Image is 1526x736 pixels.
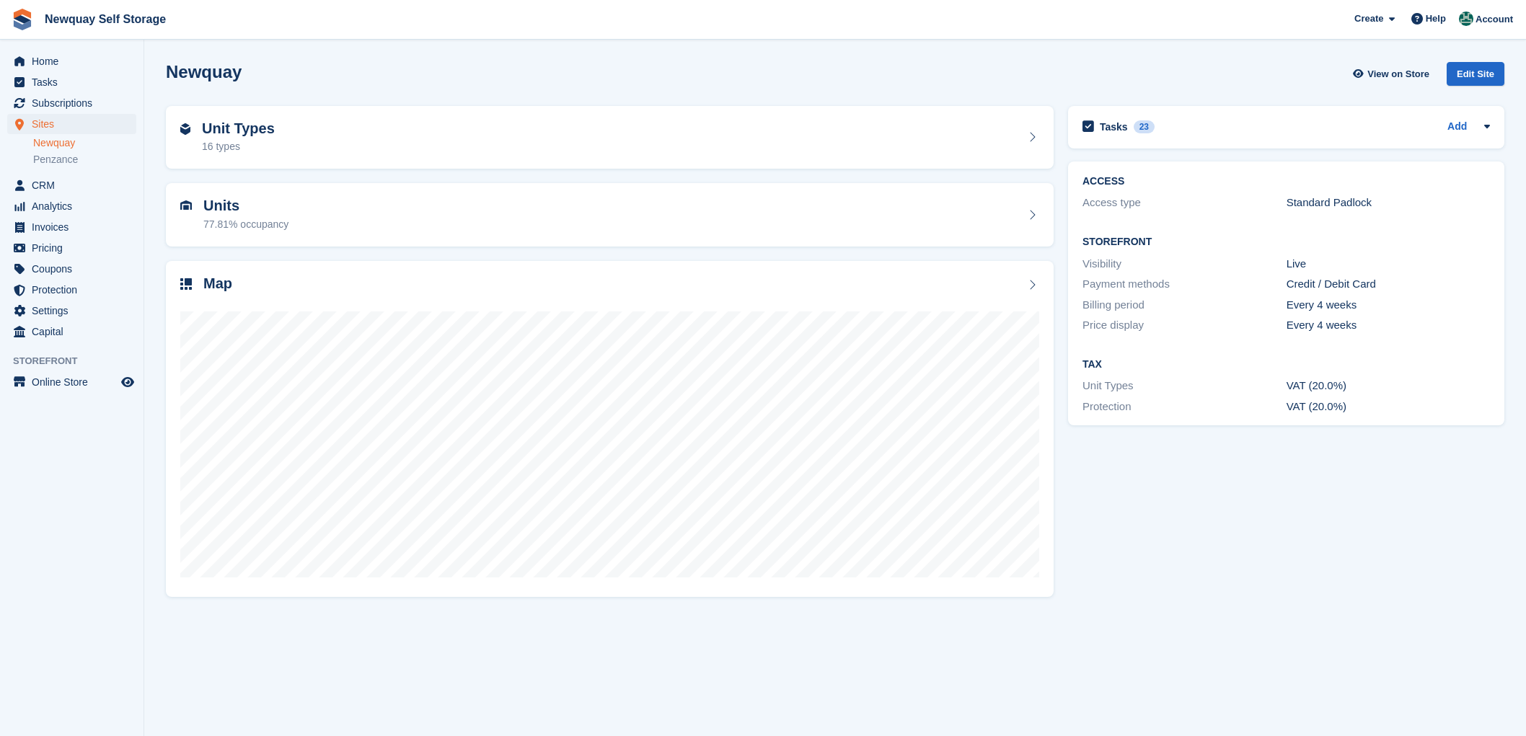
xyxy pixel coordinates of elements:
[166,106,1054,169] a: Unit Types 16 types
[180,200,192,210] img: unit-icn-7be61d7bf1b0ce9d3e12c5938cc71ed9869f7b940bace4675aadf7bd6d80202e.svg
[32,51,118,71] span: Home
[33,153,136,167] a: Penzance
[1459,12,1473,26] img: JON
[32,93,118,113] span: Subscriptions
[13,354,144,368] span: Storefront
[1447,119,1467,136] a: Add
[1082,399,1287,415] div: Protection
[1287,297,1491,314] div: Every 4 weeks
[7,72,136,92] a: menu
[7,301,136,321] a: menu
[39,7,172,31] a: Newquay Self Storage
[203,275,232,292] h2: Map
[7,322,136,342] a: menu
[1082,176,1490,187] h2: ACCESS
[32,301,118,321] span: Settings
[7,114,136,134] a: menu
[166,261,1054,598] a: Map
[7,372,136,392] a: menu
[7,259,136,279] a: menu
[12,9,33,30] img: stora-icon-8386f47178a22dfd0bd8f6a31ec36ba5ce8667c1dd55bd0f319d3a0aa187defe.svg
[32,175,118,195] span: CRM
[32,114,118,134] span: Sites
[7,51,136,71] a: menu
[1287,317,1491,334] div: Every 4 weeks
[32,196,118,216] span: Analytics
[1082,276,1287,293] div: Payment methods
[7,280,136,300] a: menu
[32,322,118,342] span: Capital
[1447,62,1504,92] a: Edit Site
[1134,120,1155,133] div: 23
[1426,12,1446,26] span: Help
[1287,378,1491,394] div: VAT (20.0%)
[1082,236,1490,248] h2: Storefront
[1287,195,1491,211] div: Standard Padlock
[1082,378,1287,394] div: Unit Types
[1082,359,1490,371] h2: Tax
[7,238,136,258] a: menu
[1476,12,1513,27] span: Account
[1082,195,1287,211] div: Access type
[180,278,192,290] img: map-icn-33ee37083ee616e46c38cad1a60f524a97daa1e2b2c8c0bc3eb3415660979fc1.svg
[7,93,136,113] a: menu
[1367,67,1429,81] span: View on Store
[7,175,136,195] a: menu
[32,372,118,392] span: Online Store
[1287,256,1491,272] div: Live
[180,123,190,135] img: unit-type-icn-2b2737a686de81e16bb02015468b77c625bbabd49415b5ef34ead5e3b44a266d.svg
[1354,12,1383,26] span: Create
[203,217,288,232] div: 77.81% occupancy
[1082,317,1287,334] div: Price display
[202,139,275,154] div: 16 types
[1100,120,1128,133] h2: Tasks
[32,238,118,258] span: Pricing
[119,373,136,391] a: Preview store
[32,72,118,92] span: Tasks
[166,62,242,81] h2: Newquay
[32,217,118,237] span: Invoices
[1447,62,1504,86] div: Edit Site
[166,183,1054,247] a: Units 77.81% occupancy
[33,136,136,150] a: Newquay
[203,198,288,214] h2: Units
[202,120,275,137] h2: Unit Types
[1351,62,1435,86] a: View on Store
[1287,399,1491,415] div: VAT (20.0%)
[1287,276,1491,293] div: Credit / Debit Card
[7,196,136,216] a: menu
[1082,297,1287,314] div: Billing period
[1082,256,1287,272] div: Visibility
[32,259,118,279] span: Coupons
[32,280,118,300] span: Protection
[7,217,136,237] a: menu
